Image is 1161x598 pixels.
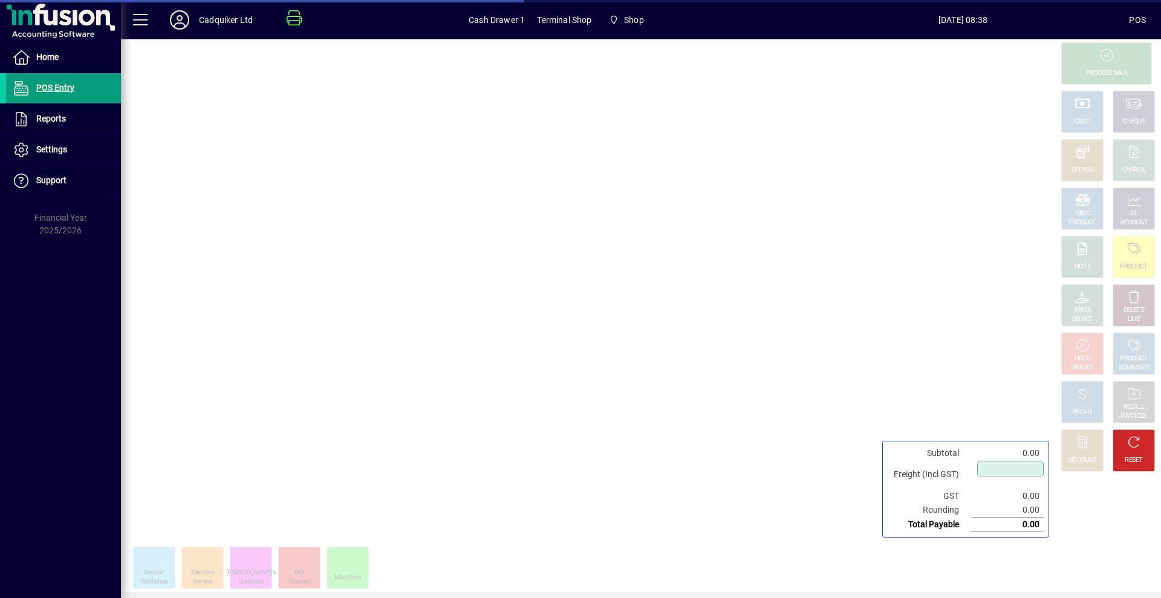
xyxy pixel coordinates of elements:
span: Reports [36,114,66,123]
div: SELECT [1072,315,1093,324]
div: Voucher [288,577,310,587]
div: Cadquiker Ltd [199,10,253,30]
div: CASH [1075,117,1090,126]
div: LINE [1128,315,1140,324]
div: Gift [294,568,304,577]
span: Terminal Shop [537,10,591,30]
div: PRODUCT [1068,218,1096,227]
div: DISCOUNT [1068,456,1097,465]
td: 0.00 [971,446,1044,460]
td: Total Payable [888,518,971,532]
td: 0.00 [971,489,1044,503]
div: Deposit [144,568,164,577]
span: Shop [624,10,644,30]
td: Freight (Incl GST) [888,460,971,489]
div: ACCOUNT [1120,218,1148,227]
span: Cash Drawer 1 [469,10,525,30]
div: PROFIT [1072,408,1093,417]
div: DELETE [1124,306,1144,315]
div: POS [1129,10,1146,30]
div: SUMMARY [1119,363,1149,372]
div: PROCESS SALE [1085,69,1128,78]
div: Service [193,577,212,587]
div: EFTPOS [1072,166,1094,175]
div: GL [1130,209,1138,218]
td: Rounding [888,503,971,518]
div: PRODUCT [1120,262,1147,271]
td: 0.00 [971,503,1044,518]
div: RECALL [1124,403,1145,412]
a: Settings [6,135,121,165]
div: Creations [238,577,264,587]
td: Subtotal [888,446,971,460]
div: CHARGE [1122,166,1146,175]
a: Reports [6,104,121,134]
a: Home [6,42,121,73]
span: Settings [36,145,67,154]
div: MISC [1075,209,1090,218]
td: 0.00 [971,518,1044,532]
div: CHEQUE [1122,117,1145,126]
div: INVOICES [1120,412,1146,421]
div: Misc Item [334,573,362,582]
td: GST [888,489,971,503]
button: Profile [160,9,199,31]
span: Home [36,52,59,62]
span: POS Entry [36,83,74,93]
span: Support [36,175,67,185]
div: Workshop [141,577,167,587]
div: PRODUCT [1120,354,1147,363]
span: Shop [604,9,649,31]
div: [PERSON_NAME]'s [226,568,276,577]
div: NOTE [1075,262,1090,271]
div: HOLD [1075,354,1090,363]
a: Support [6,166,121,196]
div: Machine [191,568,214,577]
div: RESET [1125,456,1143,465]
div: PRICE [1075,306,1091,315]
span: [DATE] 08:38 [796,10,1129,30]
div: INVOICE [1071,363,1093,372]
